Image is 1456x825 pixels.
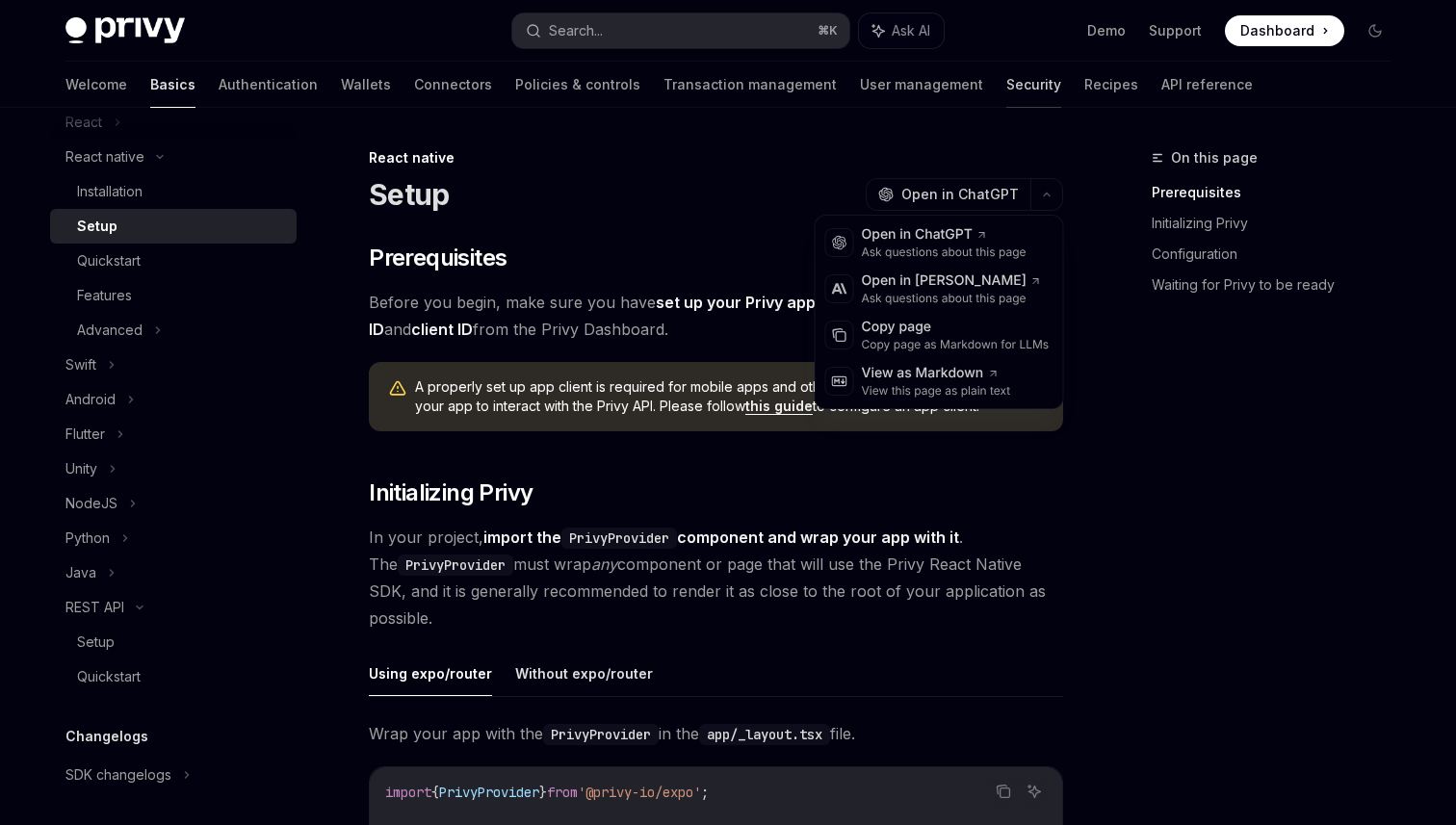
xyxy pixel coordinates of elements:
[414,62,492,108] a: Connectors
[862,337,1050,352] div: Copy page as Markdown for LLMs
[65,527,110,550] div: Python
[1360,15,1391,46] button: Toggle dark mode
[65,457,97,480] div: Unity
[65,763,171,786] div: SDK changelogs
[663,62,837,108] a: Transaction management
[991,779,1016,804] button: Copy the contents from the code block
[77,319,143,342] div: Advanced
[901,185,1019,204] span: Open in ChatGPT
[65,492,117,515] div: NodeJS
[483,528,959,547] strong: import the component and wrap your app with it
[859,13,944,48] button: Ask AI
[862,364,1011,383] div: View as Markdown
[77,249,141,272] div: Quickstart
[369,524,1063,632] span: In your project, . The must wrap component or page that will use the Privy React Native SDK, and ...
[50,244,297,278] a: Quickstart
[1161,62,1253,108] a: API reference
[439,784,539,801] span: PrivyProvider
[701,784,709,801] span: ;
[369,148,1063,168] div: React native
[431,784,439,801] span: {
[543,724,659,745] code: PrivyProvider
[1152,177,1406,208] a: Prerequisites
[77,284,132,307] div: Features
[862,271,1042,291] div: Open in [PERSON_NAME]
[862,225,1027,245] div: Open in ChatGPT
[415,377,1044,416] span: A properly set up app client is required for mobile apps and other non-web platforms to allow you...
[77,665,141,688] div: Quickstart
[591,554,617,574] em: any
[1152,239,1406,270] a: Configuration
[385,784,431,801] span: import
[862,318,1050,337] div: Copy page
[411,320,473,340] a: client ID
[65,62,127,108] a: Welcome
[50,209,297,244] a: Setup
[65,423,105,446] div: Flutter
[1149,21,1202,40] a: Support
[892,21,930,40] span: Ask AI
[515,62,640,108] a: Policies & controls
[860,62,983,108] a: User management
[65,353,96,376] div: Swift
[65,725,148,748] h5: Changelogs
[341,62,391,108] a: Wallets
[50,659,297,694] a: Quickstart
[578,784,701,801] span: '@privy-io/expo'
[1087,21,1126,40] a: Demo
[77,215,117,238] div: Setup
[547,784,578,801] span: from
[539,784,547,801] span: }
[65,145,144,168] div: React native
[1171,146,1258,169] span: On this page
[515,651,653,696] button: Without expo/router
[50,174,297,209] a: Installation
[1152,270,1406,300] a: Waiting for Privy to be ready
[65,388,116,411] div: Android
[369,720,1063,747] span: Wrap your app with the in the file.
[65,561,96,584] div: Java
[388,379,407,399] svg: Warning
[561,528,677,549] code: PrivyProvider
[1240,21,1314,40] span: Dashboard
[77,631,115,654] div: Setup
[50,278,297,313] a: Features
[1225,15,1344,46] a: Dashboard
[745,398,813,415] a: this guide
[862,245,1027,260] div: Ask questions about this page
[77,180,143,203] div: Installation
[65,596,124,619] div: REST API
[699,724,830,745] code: app/_layout.tsx
[862,291,1042,306] div: Ask questions about this page
[65,17,185,44] img: dark logo
[1022,779,1047,804] button: Ask AI
[1006,62,1061,108] a: Security
[50,625,297,659] a: Setup
[866,178,1030,211] button: Open in ChatGPT
[369,477,533,508] span: Initializing Privy
[398,554,513,576] code: PrivyProvider
[1152,208,1406,239] a: Initializing Privy
[818,23,838,39] span: ⌘ K
[369,293,991,340] a: set up your Privy app and obtained your app ID
[369,289,1063,343] span: Before you begin, make sure you have and from the Privy Dashboard.
[369,651,492,696] button: Using expo/router
[549,19,603,42] div: Search...
[219,62,318,108] a: Authentication
[369,243,507,273] span: Prerequisites
[512,13,849,48] button: Search...⌘K
[150,62,195,108] a: Basics
[1084,62,1138,108] a: Recipes
[369,177,449,212] h1: Setup
[862,383,1011,399] div: View this page as plain text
